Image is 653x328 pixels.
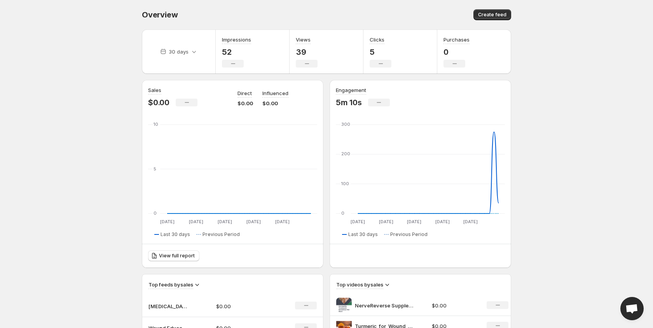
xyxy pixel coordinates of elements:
[237,99,253,107] p: $0.00
[237,89,252,97] p: Direct
[222,47,251,57] p: 52
[463,219,478,224] text: [DATE]
[473,9,511,20] button: Create feed
[341,151,350,156] text: 200
[336,281,383,288] h3: Top videos by sales
[262,99,288,107] p: $0.00
[148,98,169,107] p: $0.00
[341,210,344,216] text: 0
[203,231,240,238] span: Previous Period
[355,302,413,309] p: NerveReverse Supplement Education Social Media
[407,219,421,224] text: [DATE]
[296,47,318,57] p: 39
[148,302,187,310] p: [MEDICAL_DATA] Education
[218,219,232,224] text: [DATE]
[443,36,470,43] h3: Purchases
[336,86,366,94] h3: Engagement
[148,86,161,94] h3: Sales
[432,302,478,309] p: $0.00
[370,47,391,57] p: 5
[341,121,350,127] text: 300
[478,12,506,18] span: Create feed
[222,36,251,43] h3: Impressions
[159,253,195,259] span: View full report
[341,181,349,186] text: 100
[275,219,290,224] text: [DATE]
[443,47,470,57] p: 0
[148,250,199,261] a: View full report
[142,10,178,19] span: Overview
[262,89,288,97] p: Influenced
[370,36,384,43] h3: Clicks
[160,219,175,224] text: [DATE]
[246,219,261,224] text: [DATE]
[336,298,352,313] img: NerveReverse Supplement Education Social Media
[154,166,156,172] text: 5
[390,231,428,238] span: Previous Period
[620,297,644,320] a: Open chat
[379,219,393,224] text: [DATE]
[161,231,190,238] span: Last 30 days
[351,219,365,224] text: [DATE]
[216,302,271,310] p: $0.00
[348,231,378,238] span: Last 30 days
[169,48,189,56] p: 30 days
[154,121,158,127] text: 10
[148,281,193,288] h3: Top feeds by sales
[296,36,311,43] h3: Views
[336,98,362,107] p: 5m 10s
[189,219,203,224] text: [DATE]
[435,219,450,224] text: [DATE]
[154,210,157,216] text: 0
